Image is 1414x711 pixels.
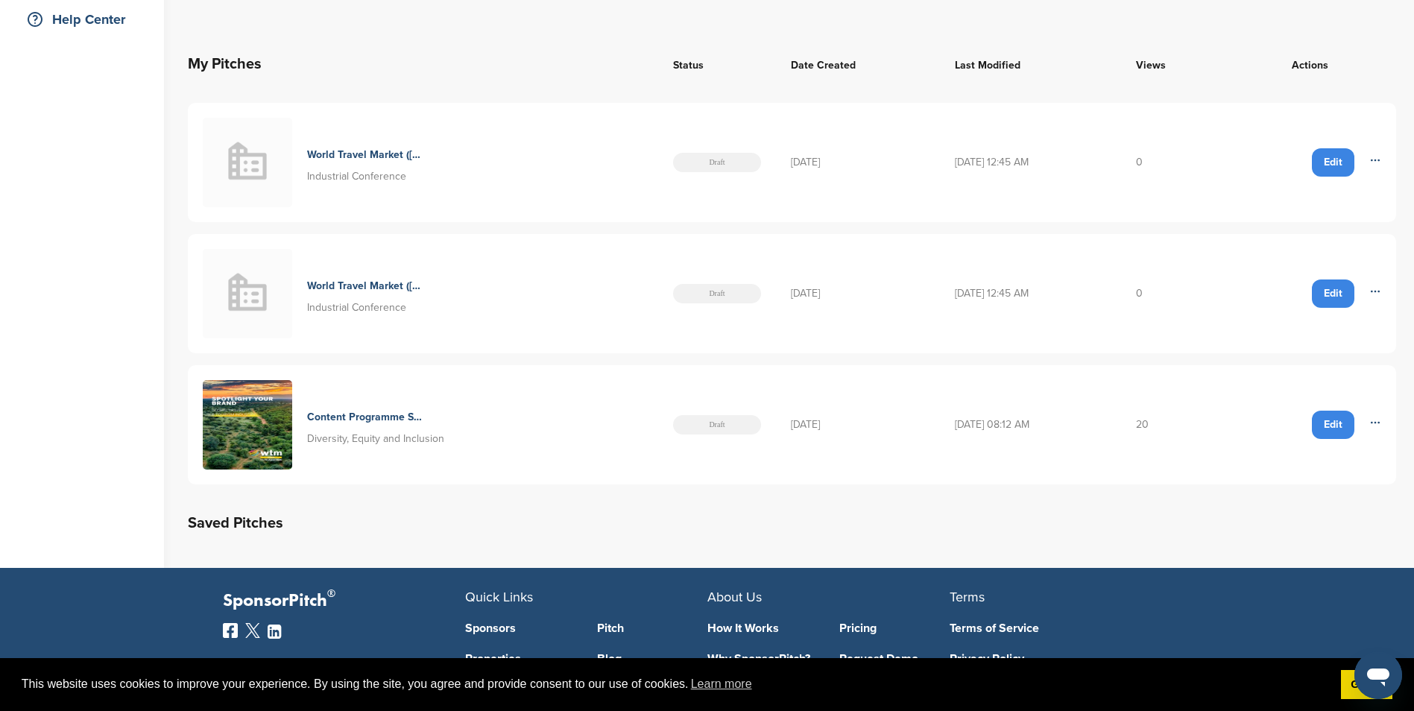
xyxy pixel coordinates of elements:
[1354,651,1402,699] iframe: Button to launch messaging window, conversation in progress
[940,234,1121,353] td: [DATE] 12:45 AM
[307,432,444,445] span: Diversity, Equity and Inclusion
[465,653,575,665] a: Properties
[1312,411,1354,439] a: Edit
[1224,37,1396,91] th: Actions
[950,589,985,605] span: Terms
[188,511,1396,535] h2: Saved Pitches
[707,589,762,605] span: About Us
[223,623,238,638] img: Facebook
[776,234,940,353] td: [DATE]
[307,170,406,183] span: Industrial Conference
[707,653,818,665] a: Why SponsorPitch?
[673,153,761,172] span: Draft
[203,249,292,338] img: Buildingmissing
[950,622,1170,634] a: Terms of Service
[465,589,533,605] span: Quick Links
[689,673,754,695] a: learn more about cookies
[15,2,149,37] a: Help Center
[707,622,818,634] a: How It Works
[307,147,423,163] h4: World Travel Market ([GEOGRAPHIC_DATA]) [GEOGRAPHIC_DATA]
[776,365,940,484] td: [DATE]
[465,622,575,634] a: Sponsors
[203,249,643,338] a: Buildingmissing World Travel Market ([GEOGRAPHIC_DATA]) [GEOGRAPHIC_DATA] Industrial Conference
[203,380,292,470] img: Presence packs ig story (1080 x 1920 px) (300 x 400 px)
[1341,670,1392,700] a: dismiss cookie message
[673,284,761,303] span: Draft
[22,6,149,33] div: Help Center
[658,37,776,91] th: Status
[597,653,707,665] a: Blog
[223,590,465,612] p: SponsorPitch
[776,103,940,222] td: [DATE]
[950,653,1170,665] a: Privacy Policy
[839,622,950,634] a: Pricing
[839,653,950,665] a: Request Demo
[776,37,940,91] th: Date Created
[1121,103,1225,222] td: 0
[307,278,423,294] h4: World Travel Market ([GEOGRAPHIC_DATA]) [GEOGRAPHIC_DATA]
[245,623,260,638] img: Twitter
[1312,148,1354,177] a: Edit
[1121,365,1225,484] td: 20
[203,380,643,470] a: Presence packs ig story (1080 x 1920 px) (300 x 400 px) Content Programme Sponsorship Diversity, ...
[307,301,406,314] span: Industrial Conference
[940,37,1121,91] th: Last Modified
[1121,234,1225,353] td: 0
[1121,37,1225,91] th: Views
[307,409,423,426] h4: Content Programme Sponsorship
[1312,279,1354,308] a: Edit
[940,365,1121,484] td: [DATE] 08:12 AM
[22,673,1329,695] span: This website uses cookies to improve your experience. By using the site, you agree and provide co...
[327,584,335,603] span: ®
[188,37,658,91] th: My Pitches
[940,103,1121,222] td: [DATE] 12:45 AM
[203,118,292,207] img: Buildingmissing
[597,622,707,634] a: Pitch
[203,118,643,207] a: Buildingmissing World Travel Market ([GEOGRAPHIC_DATA]) [GEOGRAPHIC_DATA] Industrial Conference
[673,415,761,434] span: Draft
